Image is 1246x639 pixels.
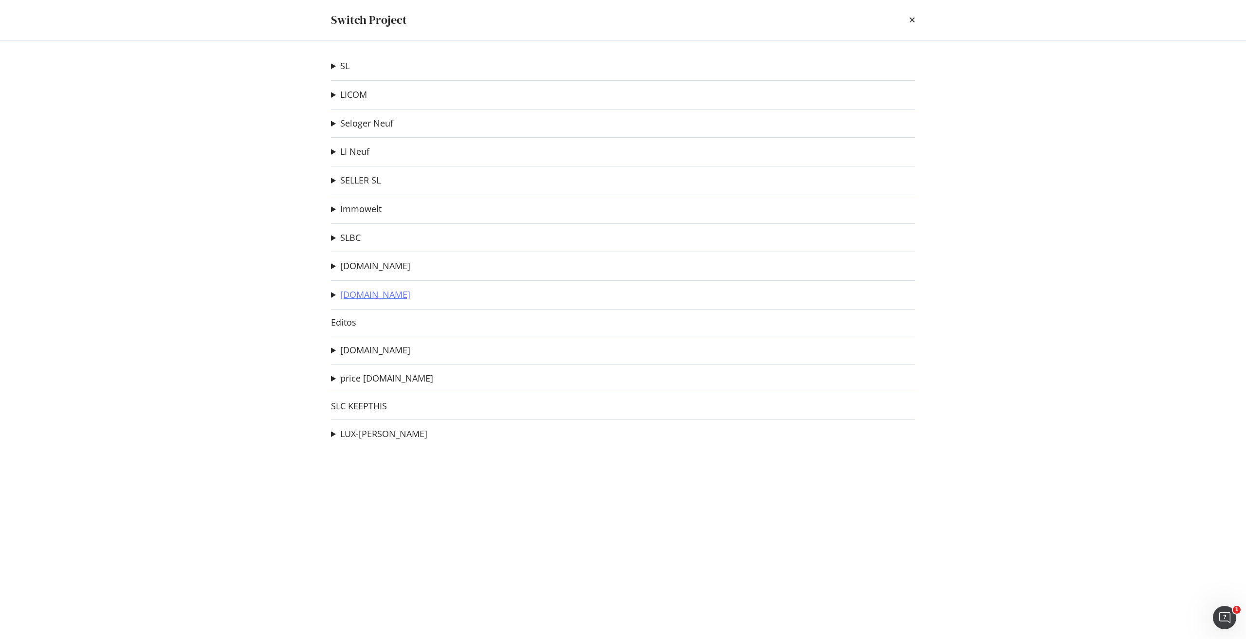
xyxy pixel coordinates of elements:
[909,12,915,28] div: times
[331,289,410,301] summary: [DOMAIN_NAME]
[340,290,410,300] a: [DOMAIN_NAME]
[340,373,433,383] a: price [DOMAIN_NAME]
[331,203,382,216] summary: Immowelt
[340,204,382,214] a: Immowelt
[331,260,410,273] summary: [DOMAIN_NAME]
[340,61,349,71] a: SL
[331,317,356,328] a: Editos
[331,401,387,411] a: SLC KEEPTHIS
[331,232,361,244] summary: SLBC
[1213,606,1236,629] iframe: Intercom live chat
[340,261,410,271] a: [DOMAIN_NAME]
[331,117,393,130] summary: Seloger Neuf
[340,175,381,185] a: SELLER SL
[331,428,427,440] summary: LUX-[PERSON_NAME]
[331,12,407,28] div: Switch Project
[340,118,393,128] a: Seloger Neuf
[331,60,349,73] summary: SL
[331,146,369,158] summary: LI Neuf
[340,345,410,355] a: [DOMAIN_NAME]
[340,233,361,243] a: SLBC
[340,146,369,157] a: LI Neuf
[1233,606,1241,614] span: 1
[331,89,367,101] summary: LICOM
[340,90,367,100] a: LICOM
[331,344,410,357] summary: [DOMAIN_NAME]
[331,372,433,385] summary: price [DOMAIN_NAME]
[331,174,381,187] summary: SELLER SL
[340,429,427,439] a: LUX-[PERSON_NAME]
